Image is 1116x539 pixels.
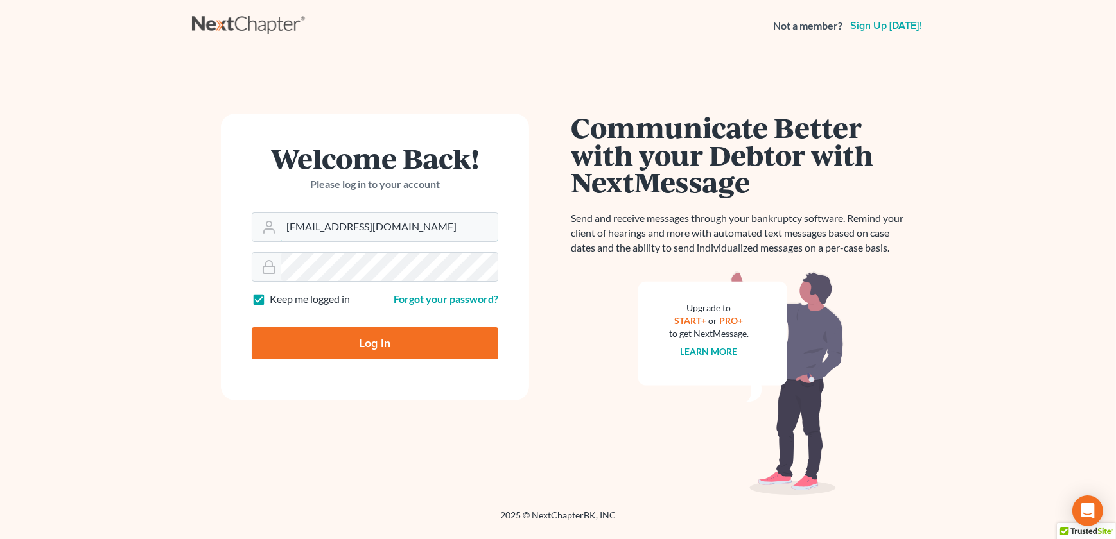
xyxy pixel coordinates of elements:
img: nextmessage_bg-59042aed3d76b12b5cd301f8e5b87938c9018125f34e5fa2b7a6b67550977c72.svg [638,271,844,495]
span: or [709,315,718,326]
a: Sign up [DATE]! [848,21,924,31]
h1: Communicate Better with your Debtor with NextMessage [571,114,911,196]
h1: Welcome Back! [252,144,498,172]
p: Send and receive messages through your bankruptcy software. Remind your client of hearings and mo... [571,211,911,255]
div: 2025 © NextChapterBK, INC [192,509,924,532]
div: to get NextMessage. [669,327,749,340]
p: Please log in to your account [252,177,498,192]
a: PRO+ [720,315,744,326]
div: Upgrade to [669,302,749,314]
a: Forgot your password? [394,293,498,305]
strong: Not a member? [773,19,842,33]
input: Log In [252,327,498,359]
a: START+ [675,315,707,326]
input: Email Address [281,213,498,241]
div: Open Intercom Messenger [1072,495,1103,526]
a: Learn more [681,346,738,357]
label: Keep me logged in [270,292,350,307]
